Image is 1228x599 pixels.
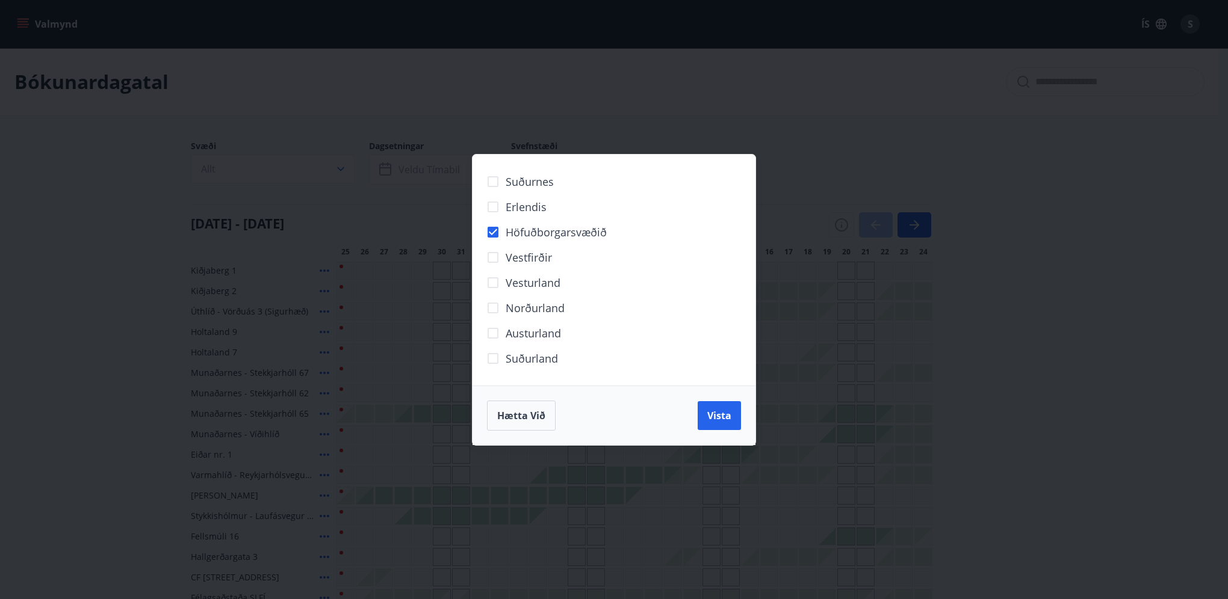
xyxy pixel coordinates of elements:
[698,401,741,430] button: Vista
[506,224,607,240] span: Höfuðborgarsvæðið
[506,199,547,215] span: Erlendis
[506,300,565,316] span: Norðurland
[506,275,560,290] span: Vesturland
[707,409,731,422] span: Vista
[487,401,556,431] button: Hætta við
[497,409,545,422] span: Hætta við
[506,250,552,265] span: Vestfirðir
[506,351,558,366] span: Suðurland
[506,174,554,189] span: Suðurnes
[506,325,561,341] span: Austurland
